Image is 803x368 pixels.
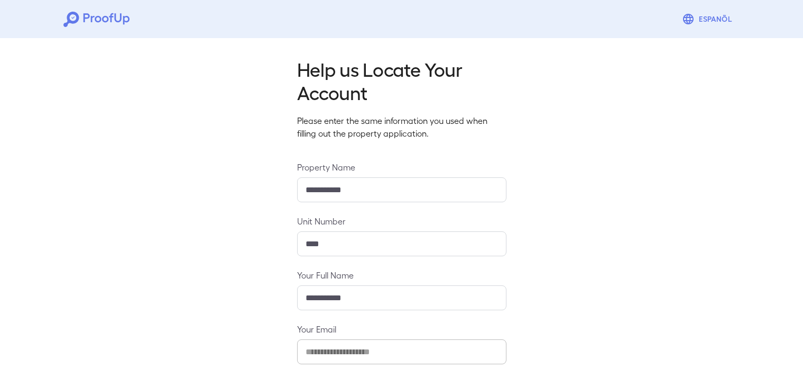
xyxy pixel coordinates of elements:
[297,57,506,104] h2: Help us Locate Your Account
[297,114,506,140] p: Please enter the same information you used when filling out the property application.
[678,8,740,30] button: Espanõl
[297,161,506,173] label: Property Name
[297,323,506,335] label: Your Email
[297,269,506,281] label: Your Full Name
[297,215,506,227] label: Unit Number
